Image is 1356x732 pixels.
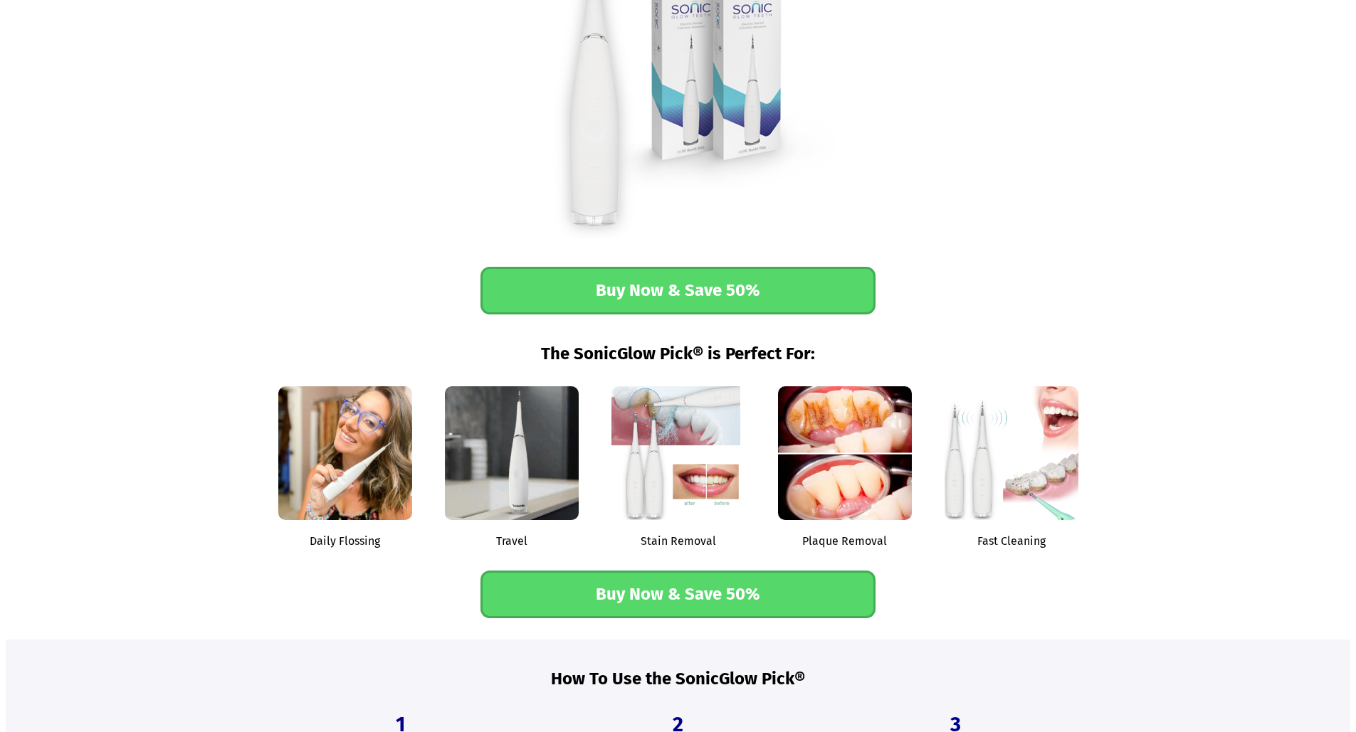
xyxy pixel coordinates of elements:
[262,343,1095,379] h1: The SonicGlow Pick® is Perfect For:
[595,386,762,549] p: Stain Removal
[480,571,876,618] a: Buy Now & Save 50%
[262,668,1095,711] h1: How To Use the SonicGlow Pick®
[762,386,928,549] p: Plaque Removal
[480,267,876,314] a: Buy Now & Save 50%
[262,386,429,549] p: Daily Flossing
[429,386,595,549] p: Travel
[928,386,1095,549] p: Fast Cleaning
